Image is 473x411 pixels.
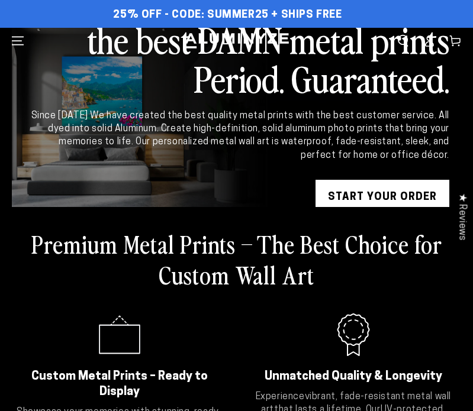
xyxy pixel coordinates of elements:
[27,369,213,400] h2: Custom Metal Prints – Ready to Display
[12,228,461,290] h2: Premium Metal Prints – The Best Choice for Custom Wall Art
[5,28,31,54] summary: Menu
[113,9,342,22] span: 25% OFF - Code: SUMMER25 + Ships Free
[184,32,290,50] img: Aluminyze
[24,109,449,163] div: Since [DATE] We have created the best quality metal prints with the best customer service. All dy...
[24,20,449,98] h2: the best DAMN metal prints Period. Guaranteed.
[451,184,473,250] div: Click to open Judge.me floating reviews tab
[390,28,416,54] summary: Search our site
[260,369,447,384] h2: Unmatched Quality & Longevity
[316,180,449,215] a: START YOUR Order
